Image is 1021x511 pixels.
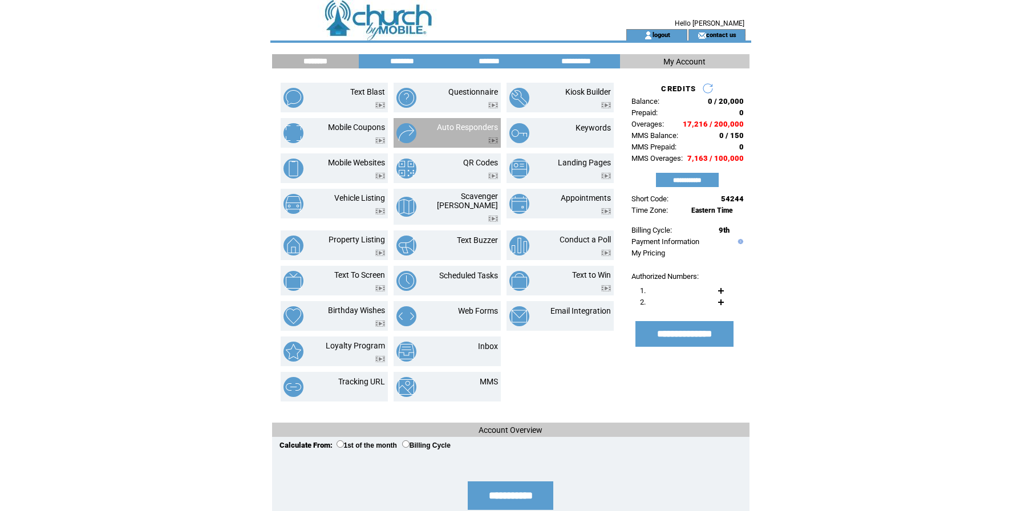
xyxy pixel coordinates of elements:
a: Conduct a Poll [560,235,611,244]
img: birthday-wishes.png [283,306,303,326]
img: contact_us_icon.gif [698,31,706,40]
img: scavenger-hunt.png [396,197,416,217]
span: 1. [640,286,646,295]
img: video.png [375,173,385,179]
a: Kiosk Builder [565,87,611,96]
img: conduct-a-poll.png [509,236,529,255]
a: Landing Pages [558,158,611,167]
a: Keywords [576,123,611,132]
a: Inbox [478,342,498,351]
img: video.png [601,173,611,179]
img: loyalty-program.png [283,342,303,362]
label: 1st of the month [337,441,397,449]
img: video.png [601,250,611,256]
span: Short Code: [631,194,668,203]
label: Billing Cycle [402,441,451,449]
img: text-to-win.png [509,271,529,291]
a: Web Forms [458,306,498,315]
img: property-listing.png [283,236,303,255]
img: video.png [375,356,385,362]
img: video.png [375,102,385,108]
span: 0 / 150 [719,131,744,140]
img: text-buzzer.png [396,236,416,255]
img: appointments.png [509,194,529,214]
span: CREDITS [661,84,696,93]
span: MMS Overages: [631,154,683,163]
span: Calculate From: [279,441,333,449]
img: text-blast.png [283,88,303,108]
img: inbox.png [396,342,416,362]
img: kiosk-builder.png [509,88,529,108]
span: 0 / 20,000 [708,97,744,106]
img: video.png [375,321,385,327]
img: questionnaire.png [396,88,416,108]
a: QR Codes [463,158,498,167]
span: 2. [640,298,646,306]
a: Mobile Websites [328,158,385,167]
a: Questionnaire [448,87,498,96]
span: 7,163 / 100,000 [687,154,744,163]
img: tracking-url.png [283,377,303,397]
span: Overages: [631,120,664,128]
a: Text Buzzer [457,236,498,245]
a: Vehicle Listing [334,193,385,202]
input: Billing Cycle [402,440,410,448]
img: mobile-coupons.png [283,123,303,143]
img: text-to-screen.png [283,271,303,291]
img: account_icon.gif [644,31,653,40]
span: Eastern Time [691,206,733,214]
img: video.png [601,208,611,214]
a: Appointments [561,193,611,202]
span: Balance: [631,97,659,106]
span: Account Overview [479,425,542,435]
span: MMS Prepaid: [631,143,676,151]
img: video.png [488,137,498,144]
img: help.gif [735,239,743,244]
a: MMS [480,377,498,386]
img: video.png [601,285,611,291]
img: qr-codes.png [396,159,416,179]
img: video.png [488,216,498,222]
a: Text To Screen [334,270,385,279]
a: logout [653,31,670,38]
a: Mobile Coupons [328,123,385,132]
img: video.png [375,250,385,256]
a: Scavenger [PERSON_NAME] [437,192,498,210]
a: Text Blast [350,87,385,96]
img: video.png [488,102,498,108]
img: video.png [375,137,385,144]
span: MMS Balance: [631,131,678,140]
span: Hello [PERSON_NAME] [675,19,744,27]
img: video.png [601,102,611,108]
span: Prepaid: [631,108,658,117]
span: My Account [663,57,706,66]
span: Authorized Numbers: [631,272,699,281]
a: Property Listing [329,235,385,244]
img: scheduled-tasks.png [396,271,416,291]
img: mobile-websites.png [283,159,303,179]
input: 1st of the month [337,440,344,448]
span: 0 [739,108,744,117]
span: Time Zone: [631,206,668,214]
img: landing-pages.png [509,159,529,179]
a: Tracking URL [338,377,385,386]
span: 9th [719,226,730,234]
img: auto-responders.png [396,123,416,143]
a: Text to Win [572,270,611,279]
a: Loyalty Program [326,341,385,350]
a: Birthday Wishes [328,306,385,315]
img: web-forms.png [396,306,416,326]
a: Scheduled Tasks [439,271,498,280]
a: contact us [706,31,736,38]
img: video.png [488,173,498,179]
span: 17,216 / 200,000 [683,120,744,128]
a: Auto Responders [437,123,498,132]
img: mms.png [396,377,416,397]
span: 54244 [721,194,744,203]
a: Email Integration [550,306,611,315]
a: My Pricing [631,249,665,257]
img: video.png [375,208,385,214]
img: keywords.png [509,123,529,143]
img: vehicle-listing.png [283,194,303,214]
img: email-integration.png [509,306,529,326]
